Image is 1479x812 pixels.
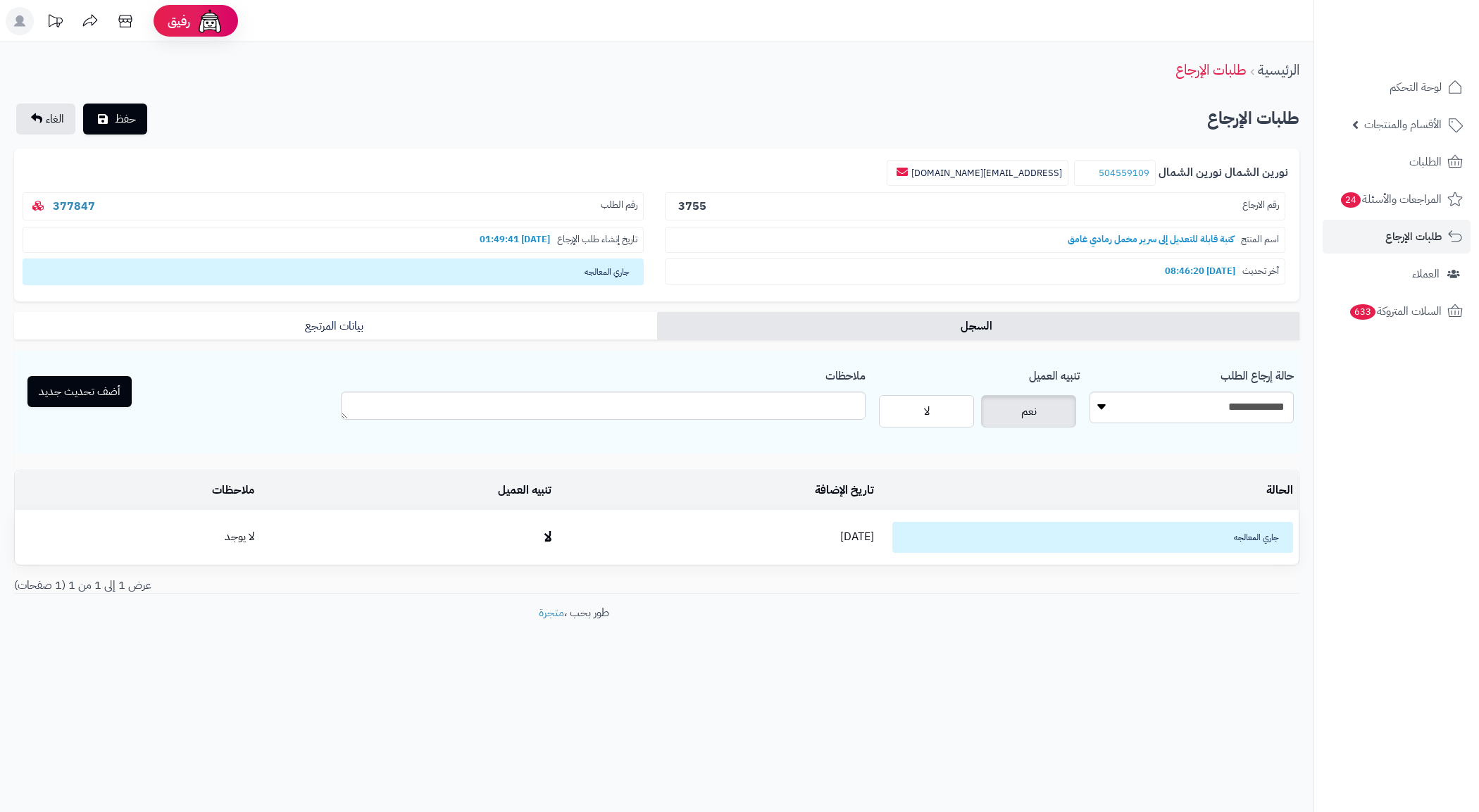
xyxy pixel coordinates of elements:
a: 504559109 [1099,166,1149,180]
b: نورين الشمال نورين الشمال [1159,165,1288,181]
span: 24 [1341,192,1361,208]
span: حفظ [115,111,136,127]
a: بيانات المرتجع [14,312,657,340]
a: الطلبات [1323,145,1471,179]
span: الطلبات [1409,152,1442,172]
b: [DATE] 01:49:41 [473,232,557,246]
span: الغاء [46,111,64,127]
td: [DATE] [557,511,880,564]
button: حفظ [83,104,147,135]
a: الرئيسية [1258,59,1299,80]
span: جاري المعالجه [23,258,644,285]
td: ملاحظات [15,471,260,510]
a: لوحة التحكم [1323,70,1471,104]
a: 377847 [53,198,95,215]
span: اسم المنتج [1241,233,1279,246]
a: العملاء [1323,257,1471,291]
a: الغاء [16,104,75,135]
label: تنبيه العميل [1029,362,1080,385]
img: logo-2.png [1383,39,1466,69]
b: [DATE] 08:46:20 [1158,264,1242,277]
span: 633 [1350,304,1375,320]
label: حالة إرجاع الطلب [1221,362,1294,385]
img: ai-face.png [196,7,224,35]
a: السلات المتروكة633 [1323,294,1471,328]
span: السلات المتروكة [1349,301,1442,321]
span: العملاء [1412,264,1440,284]
span: لا [924,403,930,420]
span: آخر تحديث [1242,265,1279,278]
span: رقم الطلب [601,199,637,215]
b: 3755 [678,198,706,215]
td: لا يوجد [15,511,260,564]
div: عرض 1 إلى 1 من 1 (1 صفحات) [4,577,657,594]
button: أضف تحديث جديد [27,376,132,407]
span: المراجعات والأسئلة [1340,189,1442,209]
a: طلبات الإرجاع [1175,59,1247,80]
span: لوحة التحكم [1390,77,1442,97]
td: الحالة [880,471,1299,510]
td: تنبيه العميل [260,471,556,510]
span: تاريخ إنشاء طلب الإرجاع [557,233,637,246]
a: السجل [657,312,1300,340]
span: الأقسام والمنتجات [1364,115,1442,135]
span: طلبات الإرجاع [1385,227,1442,246]
td: تاريخ الإضافة [557,471,880,510]
a: [EMAIL_ADDRESS][DOMAIN_NAME] [911,166,1062,180]
a: متجرة [539,604,564,621]
a: تحديثات المنصة [37,7,73,39]
b: كنبة قابلة للتعديل إلى سرير مخمل رمادي غامق [1061,232,1241,246]
a: المراجعات والأسئلة24 [1323,182,1471,216]
span: نعم [1021,403,1037,420]
label: ملاحظات [825,362,866,385]
a: طلبات الإرجاع [1323,220,1471,254]
span: رفيق [168,13,190,30]
b: لا [544,526,551,547]
span: رقم الارجاع [1242,199,1279,215]
span: جاري المعالجه [892,522,1293,553]
h2: طلبات الإرجاع [1207,104,1299,133]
